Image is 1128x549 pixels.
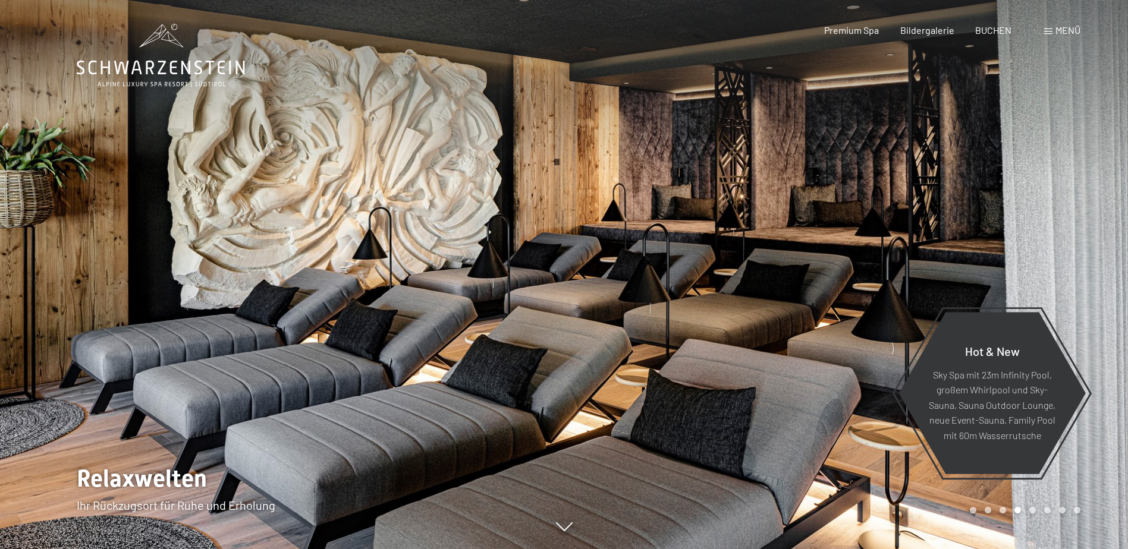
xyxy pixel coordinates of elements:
[1059,507,1066,513] div: Carousel Page 7
[970,507,976,513] div: Carousel Page 1
[1055,24,1080,36] span: Menü
[1074,507,1080,513] div: Carousel Page 8
[824,24,879,36] a: Premium Spa
[898,311,1086,475] a: Hot & New Sky Spa mit 23m Infinity Pool, großem Whirlpool und Sky-Sauna, Sauna Outdoor Lounge, ne...
[1014,507,1021,513] div: Carousel Page 4 (Current Slide)
[928,367,1057,443] p: Sky Spa mit 23m Infinity Pool, großem Whirlpool und Sky-Sauna, Sauna Outdoor Lounge, neue Event-S...
[966,507,1080,513] div: Carousel Pagination
[985,507,991,513] div: Carousel Page 2
[1000,507,1006,513] div: Carousel Page 3
[1044,507,1051,513] div: Carousel Page 6
[900,24,954,36] a: Bildergalerie
[975,24,1011,36] a: BUCHEN
[1029,507,1036,513] div: Carousel Page 5
[965,343,1020,358] span: Hot & New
